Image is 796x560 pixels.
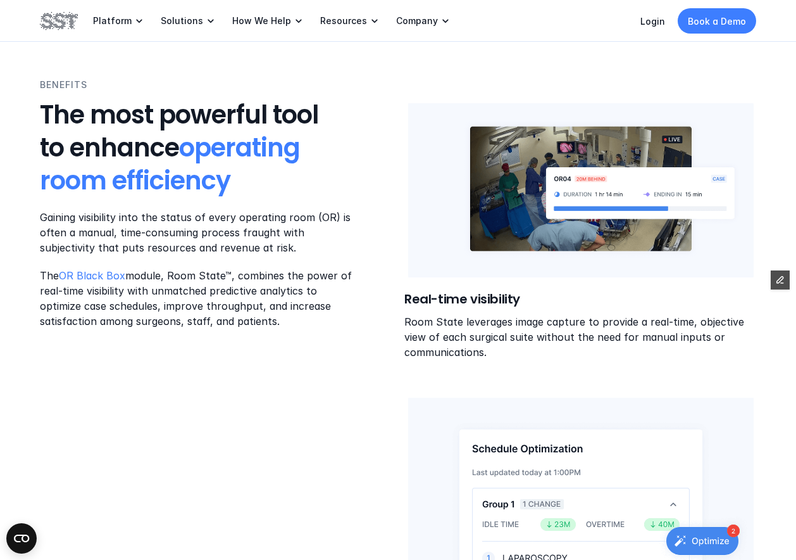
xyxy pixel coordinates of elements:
[771,270,790,290] button: Edit Framer Content
[320,15,367,27] p: Resources
[640,16,665,27] a: Login
[40,210,356,255] p: Gaining visibility into the status of every operating room (OR) is often a manual, time-consuming...
[678,8,756,34] a: Book a Demo
[396,15,438,27] p: Company
[404,314,756,360] p: Room State leverages image capture to provide a real-time, objective view of each surgical suite ...
[40,98,339,197] h3: The most powerful tool to enhance
[404,290,756,308] h6: Real-time visibility
[40,130,306,198] span: operating room efficiency
[93,15,132,27] p: Platform
[40,78,87,92] p: BENEFITS
[688,15,746,28] p: Book a Demo
[59,269,125,282] a: OR Black Box
[6,523,37,554] button: Open CMP widget
[40,268,356,329] p: The module, Room State™, combines the power of real-time visibility with unmatched predictive ana...
[232,15,291,27] p: How We Help
[40,10,78,32] img: SST logo
[161,15,203,27] p: Solutions
[404,103,757,277] img: Room State module UI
